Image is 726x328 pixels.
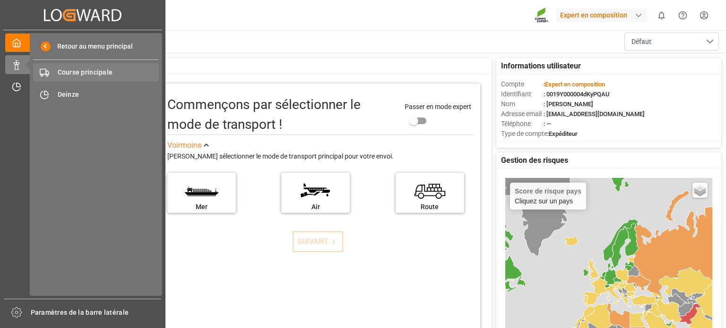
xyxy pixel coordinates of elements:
[544,120,551,127] font: : —
[167,152,394,160] font: [PERSON_NAME] sélectionner le mode de transport principal pour votre envoi.
[167,141,181,150] font: Voir
[560,11,627,19] font: Expert en composition
[631,38,651,45] font: Défaut
[501,120,531,127] font: Téléphone
[33,63,159,82] a: Course principale
[167,95,395,135] div: Commençons par sélectionner le mode de transport !
[167,97,361,132] font: Commençons par sélectionner le mode de transport !
[31,309,129,316] font: Paramètres de la barre latérale
[5,77,160,96] a: Gestion des créneaux horaires
[405,103,471,110] font: Passer en mode expert
[196,203,207,210] font: Mer
[545,81,605,88] font: Expert en composition
[544,91,610,98] font: : 0019Y000004dKyPQAU
[297,237,328,246] font: SUIVANT
[501,156,568,165] font: Gestion des risques
[651,5,672,26] button: afficher 0 nouvelles notifications
[58,68,113,76] font: Course principale
[501,80,524,88] font: Compte
[33,85,159,103] a: Deinze
[535,7,550,24] img: Screenshot%202023-09-29%20at%2010.02.21.png_1712312052.png
[311,203,320,210] font: Air
[544,101,593,108] font: : [PERSON_NAME]
[501,100,515,108] font: Nom
[672,5,693,26] button: Centre d'aide
[501,90,531,98] font: Identifiant
[692,183,708,198] a: Couches
[501,130,547,137] font: Type de compte
[556,6,651,24] button: Expert en composition
[624,33,719,50] button: ouvrir le menu
[5,34,160,52] a: Mon cockpit
[501,110,542,118] font: Adresse email
[501,61,581,70] font: Informations utilisateur
[515,187,581,195] font: Score de risque pays
[181,141,201,150] font: moins
[547,130,578,137] font: :Expéditeur
[58,91,79,98] font: Deinze
[293,231,343,252] button: SUIVANT
[544,110,645,118] font: : [EMAIL_ADDRESS][DOMAIN_NAME]
[515,197,573,205] font: Cliquez sur un pays
[57,42,133,50] font: Retour au menu principal
[544,81,545,88] font: :
[421,203,439,210] font: Route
